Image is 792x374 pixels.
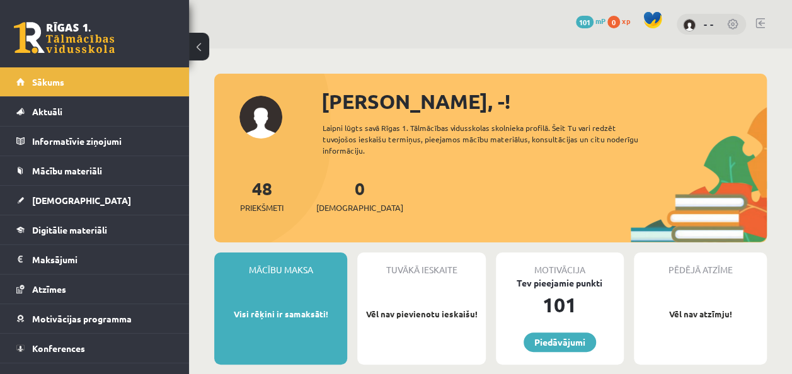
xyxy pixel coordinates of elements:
[16,97,173,126] a: Aktuāli
[321,86,767,116] div: [PERSON_NAME], -!
[16,127,173,156] a: Informatīvie ziņojumi
[704,18,714,30] a: - -
[16,304,173,333] a: Motivācijas programma
[214,252,347,276] div: Mācību maksa
[364,308,479,320] p: Vēl nav pievienotu ieskaišu!
[576,16,605,26] a: 101 mP
[496,252,624,276] div: Motivācija
[496,290,624,320] div: 101
[16,334,173,363] a: Konferences
[16,156,173,185] a: Mācību materiāli
[607,16,636,26] a: 0 xp
[622,16,630,26] span: xp
[32,127,173,156] legend: Informatīvie ziņojumi
[32,106,62,117] span: Aktuāli
[16,245,173,274] a: Maksājumi
[316,201,403,214] span: [DEMOGRAPHIC_DATA]
[221,308,341,320] p: Visi rēķini ir samaksāti!
[576,16,594,28] span: 101
[32,245,173,274] legend: Maksājumi
[595,16,605,26] span: mP
[32,224,107,235] span: Digitālie materiāli
[32,283,66,295] span: Atzīmes
[316,177,403,214] a: 0[DEMOGRAPHIC_DATA]
[32,165,102,176] span: Mācību materiāli
[16,67,173,96] a: Sākums
[16,275,173,303] a: Atzīmes
[323,122,654,156] div: Laipni lūgts savā Rīgas 1. Tālmācības vidusskolas skolnieka profilā. Šeit Tu vari redzēt tuvojošo...
[16,215,173,244] a: Digitālie materiāli
[524,332,596,352] a: Piedāvājumi
[240,177,284,214] a: 48Priekšmeti
[14,22,115,54] a: Rīgas 1. Tālmācības vidusskola
[496,276,624,290] div: Tev pieejamie punkti
[32,76,64,88] span: Sākums
[32,313,132,324] span: Motivācijas programma
[640,308,760,320] p: Vēl nav atzīmju!
[357,252,485,276] div: Tuvākā ieskaite
[634,252,767,276] div: Pēdējā atzīme
[16,186,173,215] a: [DEMOGRAPHIC_DATA]
[32,343,85,354] span: Konferences
[240,201,284,214] span: Priekšmeti
[683,19,696,31] img: - -
[607,16,620,28] span: 0
[32,195,131,206] span: [DEMOGRAPHIC_DATA]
